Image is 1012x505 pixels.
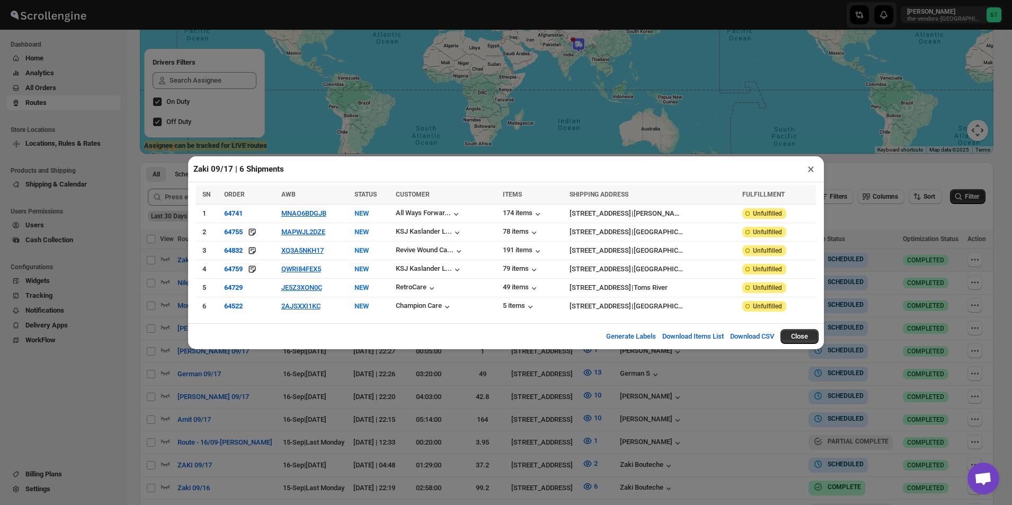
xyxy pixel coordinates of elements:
span: Unfulfilled [753,246,782,255]
button: MNAO6BDGJB [281,209,326,217]
button: Close [780,329,819,344]
button: 191 items [503,246,543,256]
span: FULFILLMENT [742,191,785,198]
div: | [570,301,736,312]
span: CUSTOMER [396,191,430,198]
button: 64741 [224,209,243,217]
span: NEW [354,302,369,310]
div: Revive Wound Ca... [396,246,454,254]
button: Download Items List [656,326,730,347]
td: 6 [196,297,221,315]
button: 78 items [503,227,539,238]
button: Generate Labels [600,326,662,347]
span: Unfulfilled [753,283,782,292]
span: SHIPPING ADDRESS [570,191,628,198]
div: Open chat [967,463,999,494]
button: 79 items [503,264,539,275]
td: 3 [196,241,221,260]
button: KSJ Kaslander L... [396,227,463,238]
button: Revive Wound Ca... [396,246,464,256]
td: 2 [196,223,221,241]
td: 5 [196,278,221,297]
span: SN [202,191,210,198]
div: [STREET_ADDRESS] [570,208,631,219]
button: 64759 [224,264,243,274]
span: Unfulfilled [753,265,782,273]
div: | [570,264,736,274]
div: [GEOGRAPHIC_DATA] [634,301,684,312]
button: All Ways Forwar... [396,209,461,219]
div: | [570,227,736,237]
div: 64755 [224,228,243,236]
button: JE5Z3XON0C [281,283,322,291]
div: 64832 [224,246,243,254]
button: 2AJSXXI1KC [281,302,321,310]
span: ORDER [224,191,245,198]
button: MAPWJL2DZE [281,228,325,236]
div: Toms River [634,282,668,293]
span: Unfulfilled [753,228,782,236]
div: [GEOGRAPHIC_DATA] [634,227,684,237]
div: All Ways Forwar... [396,209,451,217]
div: [STREET_ADDRESS] [570,245,631,256]
button: QWRI84FEX5 [281,265,321,273]
button: RetroCare [396,283,437,294]
span: Unfulfilled [753,209,782,218]
div: KSJ Kaslander L... [396,227,452,235]
button: KSJ Kaslander L... [396,264,463,275]
div: [GEOGRAPHIC_DATA] [634,264,684,274]
button: XQ3A5NKH17 [281,246,324,254]
span: NEW [354,265,369,273]
div: [PERSON_NAME] [634,208,684,219]
button: Champion Care [396,302,452,312]
span: NEW [354,283,369,291]
span: NEW [354,246,369,254]
div: KSJ Kaslander L... [396,264,452,272]
button: 64522 [224,302,243,310]
span: NEW [354,228,369,236]
span: STATUS [354,191,377,198]
button: 174 items [503,209,543,219]
button: Download CSV [724,326,780,347]
button: 64729 [224,283,243,291]
div: [GEOGRAPHIC_DATA] [634,245,684,256]
div: 64759 [224,265,243,273]
div: [STREET_ADDRESS] [570,301,631,312]
button: 64755 [224,227,243,237]
div: [STREET_ADDRESS] [570,264,631,274]
div: [STREET_ADDRESS] [570,282,631,293]
span: Unfulfilled [753,302,782,311]
span: NEW [354,209,369,217]
h2: Zaki 09/17 | 6 Shipments [193,164,284,174]
button: 5 items [503,302,536,312]
span: ITEMS [503,191,522,198]
button: × [803,162,819,176]
button: 64832 [224,245,243,256]
td: 1 [196,204,221,223]
div: | [570,282,736,293]
div: | [570,245,736,256]
span: AWB [281,191,296,198]
button: 49 items [503,283,539,294]
td: 4 [196,260,221,278]
div: [STREET_ADDRESS] [570,227,631,237]
div: | [570,208,736,219]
